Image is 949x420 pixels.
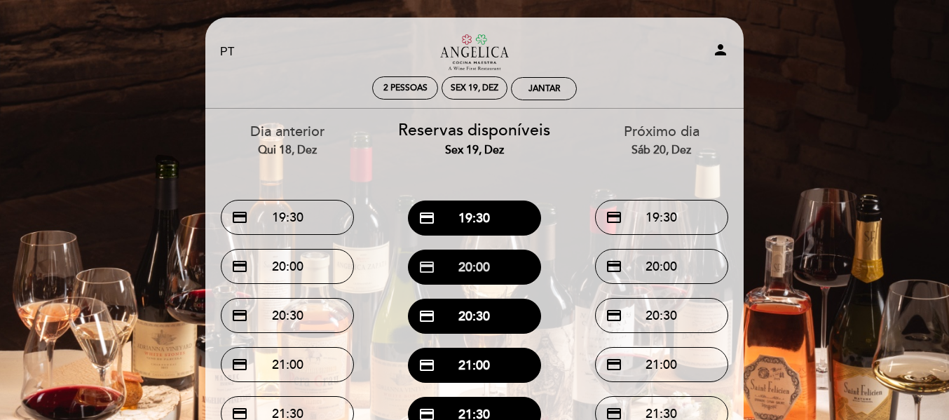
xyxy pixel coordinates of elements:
div: Próximo dia [578,122,744,158]
button: credit_card 20:00 [221,249,354,284]
span: credit_card [231,356,248,373]
button: credit_card 19:30 [221,200,354,235]
span: credit_card [606,209,622,226]
div: Sáb 20, dez [578,142,744,158]
span: credit_card [418,308,435,325]
span: credit_card [606,356,622,373]
span: credit_card [231,307,248,324]
button: credit_card 21:00 [408,348,541,383]
button: person [712,41,729,63]
button: credit_card 19:30 [595,200,728,235]
span: credit_card [231,209,248,226]
span: credit_card [606,307,622,324]
div: Qui 18, dez [205,142,371,158]
span: credit_card [231,258,248,275]
button: credit_card 20:30 [408,299,541,334]
button: credit_card 20:00 [595,249,728,284]
div: Jantar [528,83,560,94]
a: Restaurante [PERSON_NAME] Maestra [387,33,562,72]
div: Sex 19, dez [451,83,498,93]
div: Dia anterior [205,122,371,158]
button: credit_card 20:00 [408,250,541,285]
button: credit_card 20:30 [221,298,354,333]
div: Sex 19, dez [392,142,558,158]
span: credit_card [418,259,435,276]
button: credit_card 21:00 [595,347,728,382]
i: person [712,41,729,58]
span: credit_card [606,258,622,275]
button: credit_card 20:30 [595,298,728,333]
span: 2 pessoas [383,83,428,93]
button: credit_card 19:30 [408,201,541,236]
span: credit_card [418,210,435,226]
span: credit_card [418,357,435,374]
button: credit_card 21:00 [221,347,354,382]
div: Reservas disponíveis [392,119,558,158]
